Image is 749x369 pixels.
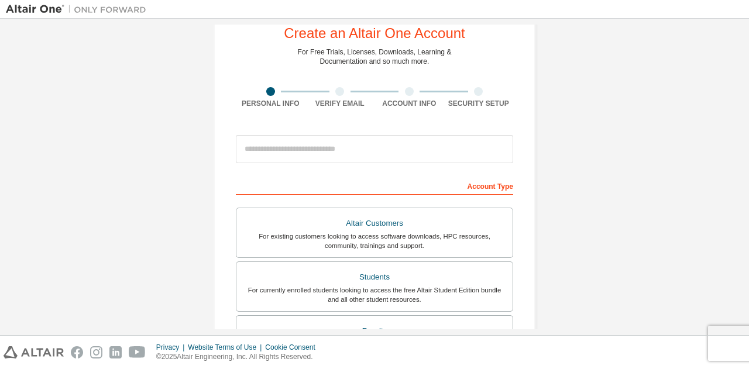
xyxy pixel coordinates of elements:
div: Create an Altair One Account [284,26,465,40]
div: For currently enrolled students looking to access the free Altair Student Edition bundle and all ... [243,285,506,304]
img: youtube.svg [129,346,146,358]
div: Account Type [236,176,513,195]
img: Altair One [6,4,152,15]
div: Security Setup [444,99,514,108]
div: Verify Email [305,99,375,108]
div: Cookie Consent [265,343,322,352]
div: Account Info [374,99,444,108]
div: Website Terms of Use [188,343,265,352]
p: © 2025 Altair Engineering, Inc. All Rights Reserved. [156,352,322,362]
div: Altair Customers [243,215,506,232]
img: altair_logo.svg [4,346,64,358]
div: Personal Info [236,99,305,108]
img: linkedin.svg [109,346,122,358]
img: facebook.svg [71,346,83,358]
div: For existing customers looking to access software downloads, HPC resources, community, trainings ... [243,232,506,250]
div: Faculty [243,323,506,339]
img: instagram.svg [90,346,102,358]
div: Privacy [156,343,188,352]
div: For Free Trials, Licenses, Downloads, Learning & Documentation and so much more. [298,47,452,66]
div: Students [243,269,506,285]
